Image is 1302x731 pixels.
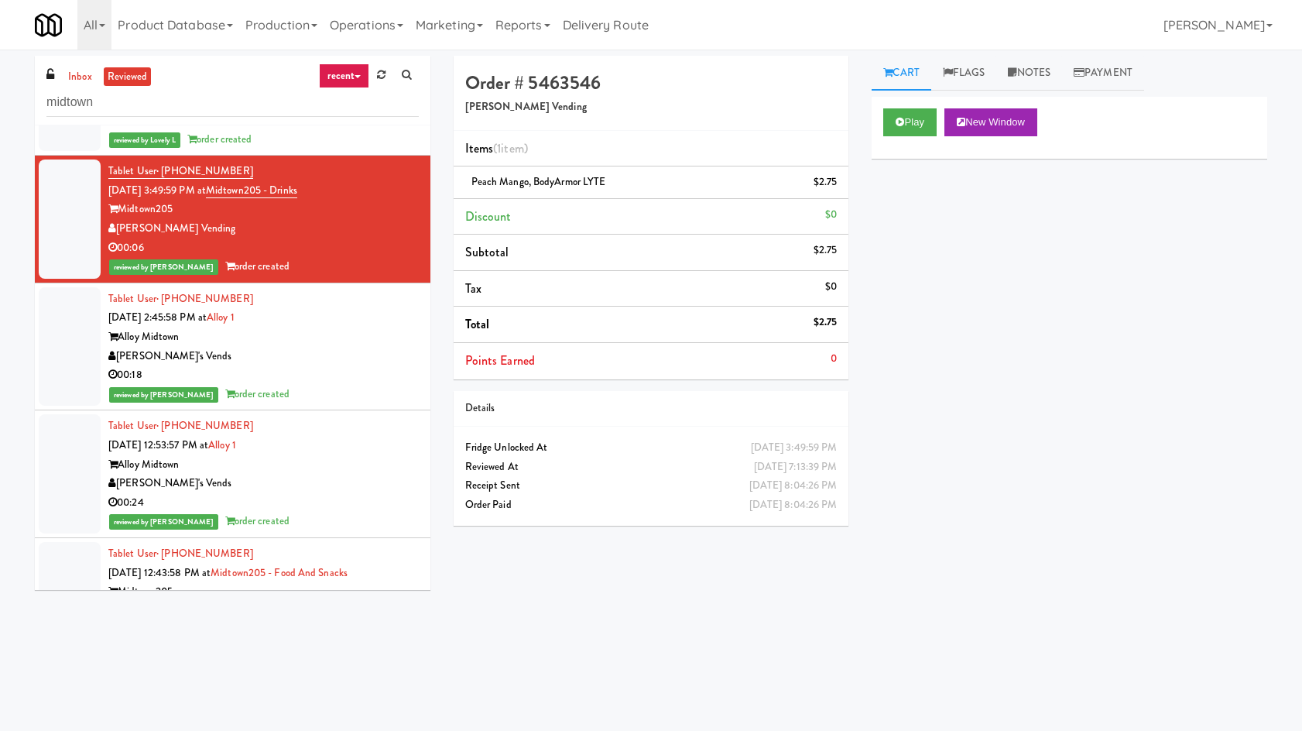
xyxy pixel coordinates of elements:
span: order created [187,132,252,146]
a: Tablet User· [PHONE_NUMBER] [108,546,253,561]
span: Total [465,315,490,333]
div: Midtown205 [108,582,419,602]
a: Midtown205 - Drinks [206,183,297,198]
span: · [PHONE_NUMBER] [156,291,253,306]
span: [DATE] 2:45:58 PM at [108,310,207,324]
span: · [PHONE_NUMBER] [156,546,253,561]
div: [DATE] 8:04:26 PM [749,496,838,515]
span: · [PHONE_NUMBER] [156,418,253,433]
li: Tablet User· [PHONE_NUMBER][DATE] 12:53:57 PM atAlloy 1Alloy Midtown[PERSON_NAME]'s Vends00:24rev... [35,410,430,538]
div: 00:18 [108,365,419,385]
span: [DATE] 3:49:59 PM at [108,183,206,197]
div: $2.75 [814,313,838,332]
div: 00:06 [108,239,419,258]
div: Reviewed At [465,458,838,477]
div: Fridge Unlocked At [465,438,838,458]
div: Receipt Sent [465,476,838,496]
div: [DATE] 8:04:26 PM [749,476,838,496]
span: [DATE] 12:53:57 PM at [108,438,208,452]
span: order created [225,386,290,401]
button: Play [883,108,937,136]
a: inbox [64,67,96,87]
a: Midtown205 - Food and Snacks [211,565,348,580]
a: Payment [1062,56,1144,91]
a: Tablet User· [PHONE_NUMBER] [108,291,253,306]
input: Search vision orders [46,88,419,117]
span: order created [225,513,290,528]
li: Tablet User· [PHONE_NUMBER][DATE] 3:49:59 PM atMidtown205 - DrinksMidtown205[PERSON_NAME] Vending... [35,156,430,283]
span: reviewed by Lovely L [109,132,180,148]
span: · [PHONE_NUMBER] [156,163,253,178]
li: Tablet User· [PHONE_NUMBER][DATE] 2:45:58 PM atAlloy 1Alloy Midtown[PERSON_NAME]'s Vends00:18revi... [35,283,430,411]
span: reviewed by [PERSON_NAME] [109,514,218,530]
a: Tablet User· [PHONE_NUMBER] [108,418,253,433]
a: Alloy 1 [207,310,235,324]
span: [DATE] 12:43:58 PM at [108,565,211,580]
span: (1 ) [493,139,528,157]
div: [PERSON_NAME] Vending [108,219,419,239]
div: Alloy Midtown [108,455,419,475]
div: Details [465,399,838,418]
div: Alloy Midtown [108,328,419,347]
span: Points Earned [465,352,535,369]
div: [DATE] 3:49:59 PM [751,438,838,458]
div: 00:24 [108,493,419,513]
h4: Order # 5463546 [465,73,838,93]
ng-pluralize: item [501,139,523,157]
span: reviewed by [PERSON_NAME] [109,387,218,403]
span: Discount [465,208,512,225]
div: $2.75 [814,173,838,192]
h5: [PERSON_NAME] Vending [465,101,838,113]
div: Order Paid [465,496,838,515]
span: Items [465,139,528,157]
button: New Window [944,108,1037,136]
img: Micromart [35,12,62,39]
span: Subtotal [465,243,509,261]
div: Midtown205 [108,200,419,219]
a: recent [319,63,370,88]
a: Cart [872,56,931,91]
a: Flags [931,56,997,91]
a: Tablet User· [PHONE_NUMBER] [108,163,253,179]
a: Notes [996,56,1062,91]
div: 0 [831,349,837,369]
div: [PERSON_NAME]'s Vends [108,474,419,493]
span: order created [225,259,290,273]
div: $0 [825,205,837,225]
div: [PERSON_NAME]'s Vends [108,347,419,366]
span: reviewed by [PERSON_NAME] [109,259,218,275]
div: [DATE] 7:13:39 PM [754,458,838,477]
span: Tax [465,280,481,297]
a: reviewed [104,67,152,87]
li: Tablet User· [PHONE_NUMBER][DATE] 12:43:58 PM atMidtown205 - Food and SnacksMidtown205[PERSON_NAM... [35,538,430,666]
a: Alloy 1 [208,438,236,452]
div: $2.75 [814,241,838,260]
span: Peach Mango, BodyArmor LYTE [471,174,606,189]
div: $0 [825,277,837,297]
